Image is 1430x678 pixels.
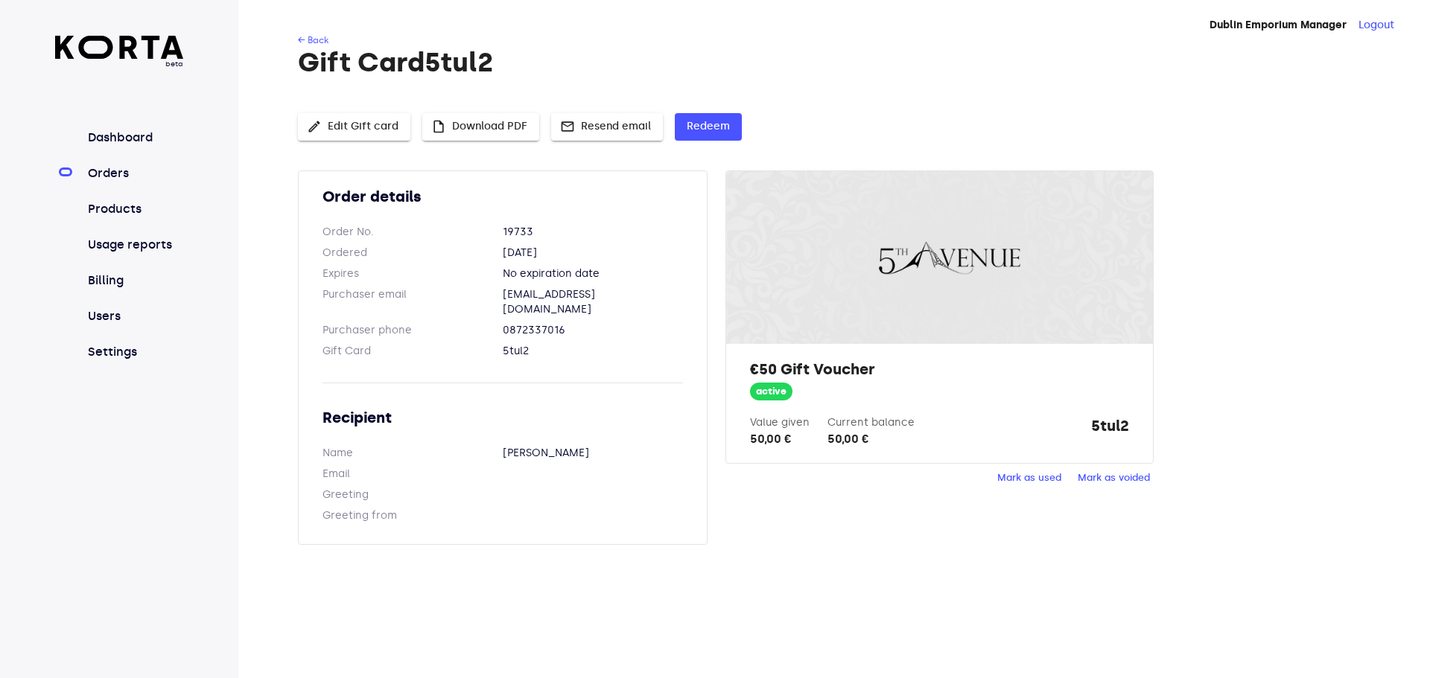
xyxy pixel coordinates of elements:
strong: 5tul2 [1091,415,1129,448]
strong: Dublin Emporium Manager [1210,19,1347,31]
label: Current balance [827,416,915,429]
dd: [DATE] [503,246,683,260]
dd: No expiration date [503,266,683,281]
dd: 5tul2 [503,344,683,359]
span: Download PDF [434,118,527,136]
span: beta [55,59,184,69]
div: 50,00 € [827,430,915,448]
h2: Order details [322,186,683,207]
a: Users [85,307,184,325]
h2: Recipient [322,407,683,428]
dt: Ordered [322,246,503,260]
dt: Purchaser email [322,287,503,317]
span: insert_drive_file [431,119,446,134]
a: Settings [85,343,184,361]
span: Edit Gift card [310,118,398,136]
dt: Name [322,446,503,461]
img: Korta [55,36,184,59]
dt: Purchaser phone [322,323,503,338]
dt: Gift Card [322,344,503,359]
dd: [EMAIL_ADDRESS][DOMAIN_NAME] [503,287,683,317]
button: Mark as voided [1074,467,1154,490]
dt: Greeting [322,487,503,502]
button: Logout [1358,18,1394,33]
dd: [PERSON_NAME] [503,446,683,461]
span: mail [560,119,575,134]
a: ← Back [298,35,328,45]
span: active [750,385,792,399]
label: Value given [750,416,810,429]
span: edit [307,119,322,134]
a: Billing [85,272,184,290]
h1: Gift Card 5tul2 [298,48,1367,77]
a: Dashboard [85,129,184,147]
dt: Order No. [322,225,503,240]
button: Download PDF [422,113,539,141]
a: Products [85,200,184,218]
div: 50,00 € [750,430,810,448]
button: Edit Gift card [298,113,410,141]
span: Mark as voided [1078,470,1150,487]
h2: €50 Gift Voucher [750,359,1128,380]
dd: 19733 [503,225,683,240]
button: Resend email [551,113,663,141]
dd: 0872337016 [503,323,683,338]
a: Edit Gift card [298,118,410,131]
a: Usage reports [85,236,184,254]
a: beta [55,36,184,69]
button: Redeem [675,113,742,141]
span: Resend email [563,118,651,136]
button: Mark as used [994,467,1065,490]
span: Mark as used [997,470,1061,487]
dt: Greeting from [322,508,503,523]
dt: Expires [322,266,503,281]
a: Orders [85,164,184,182]
dt: Email [322,467,503,482]
span: Redeem [687,118,730,136]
